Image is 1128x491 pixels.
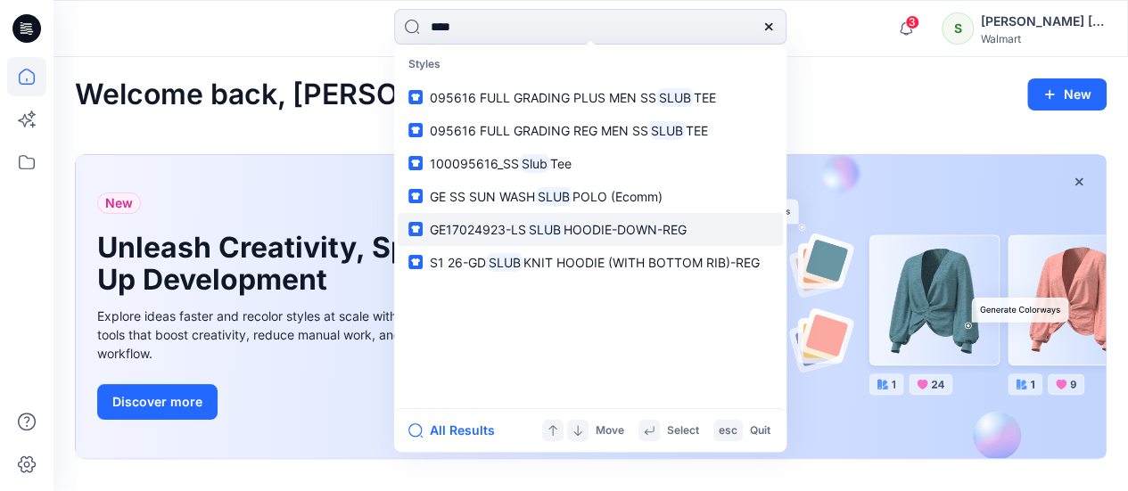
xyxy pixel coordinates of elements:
[430,156,519,171] span: 100095616_SS
[398,147,783,180] a: 100095616_SSSlubTee
[398,48,783,81] p: Styles
[942,12,974,45] div: S​
[398,180,783,213] a: GE SS SUN WASHSLUBPOLO (Ecomm)
[523,255,760,270] span: KNIT HOODIE (WITH BOTTOM RIB)-REG
[596,421,624,440] p: Move
[398,114,783,147] a: 095616 FULL GRADING REG MEN SSSLUBTEE
[97,384,218,420] button: Discover more
[430,189,535,204] span: GE SS SUN WASH
[981,11,1106,32] div: [PERSON_NAME] ​[PERSON_NAME]
[905,15,919,29] span: 3
[750,421,770,440] p: Quit
[430,255,486,270] span: S1 26-GD
[719,421,737,440] p: esc
[981,32,1106,45] div: Walmart
[97,307,498,363] div: Explore ideas faster and recolor styles at scale with AI-powered tools that boost creativity, red...
[398,81,783,114] a: 095616 FULL GRADING PLUS MEN SSSLUBTEE
[572,189,663,204] span: POLO (Ecomm)
[686,123,708,138] span: TEE
[656,87,694,108] mark: SLUB
[97,232,472,296] h1: Unleash Creativity, Speed Up Development
[75,78,531,111] h2: Welcome back, [PERSON_NAME]
[398,213,783,246] a: GE17024923-LSSLUBHOODIE-DOWN-REG
[430,222,526,237] span: GE17024923-LS
[398,246,783,279] a: S1 26-GDSLUBKNIT HOODIE (WITH BOTTOM RIB)-REG
[535,186,572,207] mark: SLUB
[519,153,550,174] mark: Slub
[667,421,699,440] p: Select
[694,90,716,105] span: TEE
[564,222,687,237] span: HOODIE-DOWN-REG
[550,156,572,171] span: Tee
[1027,78,1107,110] button: New
[430,123,648,138] span: 095616 FULL GRADING REG MEN SS
[430,90,656,105] span: 095616 FULL GRADING PLUS MEN SS
[105,192,133,214] span: New
[648,120,686,141] mark: SLUB
[408,420,506,441] button: All Results
[486,252,523,273] mark: SLUB
[526,219,564,240] mark: SLUB
[97,384,498,420] a: Discover more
